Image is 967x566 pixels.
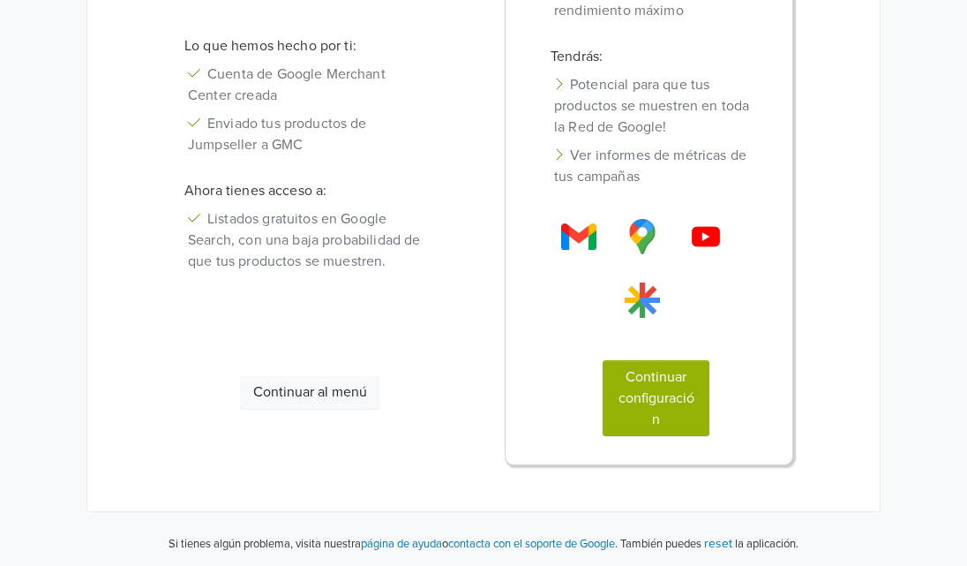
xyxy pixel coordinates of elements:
[170,109,449,159] li: Enviado tus productos de Jumpseller a GMC
[704,533,732,554] button: reset
[170,205,449,275] li: Listados gratuitos en Google Search, con una baja probabilidad de que tus productos se muestren.
[536,141,776,191] li: Ver informes de métricas de tus campañas
[603,360,708,436] button: Continuar configuración
[536,71,776,141] li: Potencial para que tus productos se muestren en toda la Red de Google!
[169,536,618,554] p: Si tienes algún problema, visita nuestra o .
[448,537,615,551] a: contacta con el soporte de Google
[170,35,449,57] p: Lo que hemos hecho por ti:
[170,180,449,201] p: Ahora tienes acceso a:
[625,283,660,318] img: Gmail Logo
[625,219,660,254] img: Gmail Logo
[361,537,442,551] a: página de ayuda
[618,533,798,554] p: También puedes la aplicación.
[170,60,449,109] li: Cuenta de Google Merchant Center creada
[688,219,723,254] img: Gmail Logo
[536,46,776,67] p: Tendrás:
[240,375,379,409] button: Continuar al menú
[561,219,596,254] img: Gmail Logo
